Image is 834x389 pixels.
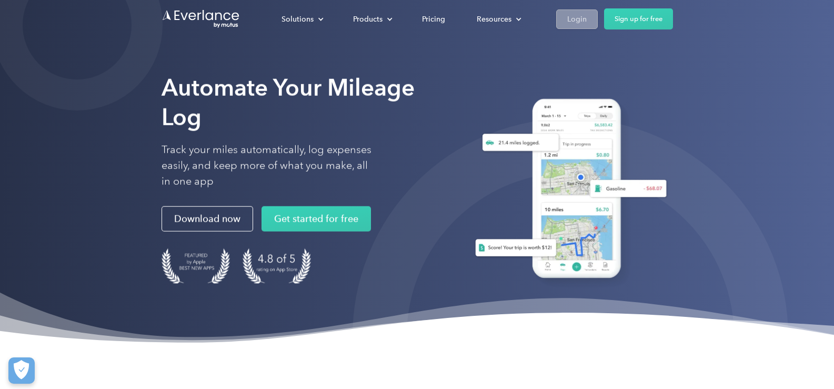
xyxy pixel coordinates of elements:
[422,13,445,26] div: Pricing
[162,142,372,189] p: Track your miles automatically, log expenses easily, and keep more of what you make, all in one app
[556,9,598,29] a: Login
[162,9,240,29] a: Go to homepage
[162,74,415,131] strong: Automate Your Mileage Log
[567,13,587,26] div: Login
[162,206,253,232] a: Download now
[8,357,35,384] button: Cookies Settings
[262,206,371,232] a: Get started for free
[271,10,332,28] div: Solutions
[466,10,530,28] div: Resources
[463,91,673,290] img: Everlance, mileage tracker app, expense tracking app
[162,248,230,284] img: Badge for Featured by Apple Best New Apps
[353,13,383,26] div: Products
[243,248,311,284] img: 4.9 out of 5 stars on the app store
[282,13,314,26] div: Solutions
[411,10,456,28] a: Pricing
[604,8,673,29] a: Sign up for free
[477,13,511,26] div: Resources
[343,10,401,28] div: Products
